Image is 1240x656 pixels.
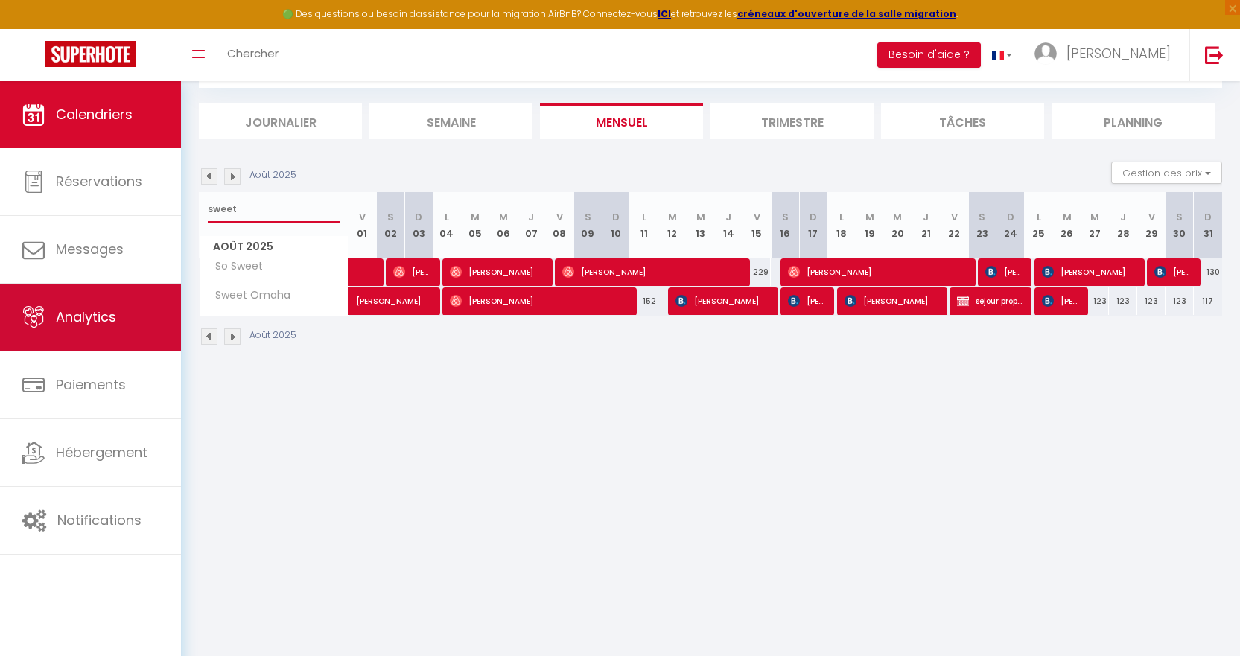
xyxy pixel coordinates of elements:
[202,287,294,304] span: Sweet Omaha
[56,105,133,124] span: Calendriers
[393,258,431,286] span: [PERSON_NAME]
[471,210,480,224] abbr: M
[877,42,981,68] button: Besoin d'aide ?
[528,210,534,224] abbr: J
[56,375,126,394] span: Paiements
[556,210,563,224] abbr: V
[56,240,124,258] span: Messages
[1120,210,1126,224] abbr: J
[845,287,939,315] span: [PERSON_NAME]
[1053,192,1081,258] th: 26
[630,287,658,315] div: 152
[1042,287,1080,315] span: [PERSON_NAME]
[1109,287,1137,315] div: 123
[996,192,1025,258] th: 24
[985,258,1023,286] span: [PERSON_NAME]
[216,29,290,81] a: Chercher
[923,210,929,224] abbr: J
[1148,210,1155,224] abbr: V
[658,192,687,258] th: 12
[630,192,658,258] th: 11
[199,103,362,139] li: Journalier
[56,443,147,462] span: Hébergement
[249,168,296,182] p: Août 2025
[1205,45,1224,64] img: logout
[687,192,715,258] th: 13
[788,287,826,315] span: [PERSON_NAME] Touzet
[56,308,116,326] span: Analytics
[1052,103,1215,139] li: Planning
[737,7,956,20] a: créneaux d'ouverture de la salle migration
[56,172,142,191] span: Réservations
[208,196,340,223] input: Rechercher un logement...
[1023,29,1189,81] a: ... [PERSON_NAME]
[612,210,620,224] abbr: D
[1166,192,1194,258] th: 30
[856,192,884,258] th: 19
[940,192,968,258] th: 22
[489,192,518,258] th: 06
[957,287,1023,315] span: sejour proprietaire
[658,7,671,20] a: ICI
[771,192,799,258] th: 16
[499,210,508,224] abbr: M
[725,210,731,224] abbr: J
[540,103,703,139] li: Mensuel
[12,6,57,51] button: Ouvrir le widget de chat LiveChat
[782,210,789,224] abbr: S
[979,210,985,224] abbr: S
[562,258,742,286] span: [PERSON_NAME]
[754,210,760,224] abbr: V
[376,192,404,258] th: 02
[839,210,844,224] abbr: L
[1081,192,1109,258] th: 27
[968,192,996,258] th: 23
[415,210,422,224] abbr: D
[1037,210,1041,224] abbr: L
[227,45,279,61] span: Chercher
[202,258,267,275] span: So Sweet
[1194,192,1222,258] th: 31
[881,103,1044,139] li: Tâches
[696,210,705,224] abbr: M
[1176,210,1183,224] abbr: S
[461,192,489,258] th: 05
[602,192,630,258] th: 10
[788,258,967,286] span: [PERSON_NAME]
[57,511,142,529] span: Notifications
[359,210,366,224] abbr: V
[349,192,377,258] th: 01
[1042,258,1136,286] span: [PERSON_NAME]
[865,210,874,224] abbr: M
[827,192,856,258] th: 18
[45,41,136,67] img: Super Booking
[1066,44,1171,63] span: [PERSON_NAME]
[1137,287,1166,315] div: 123
[369,103,532,139] li: Semaine
[810,210,817,224] abbr: D
[573,192,602,258] th: 09
[518,192,546,258] th: 07
[743,258,771,286] div: 229
[710,103,874,139] li: Trimestre
[1194,287,1222,315] div: 117
[249,328,296,343] p: Août 2025
[1034,42,1057,65] img: ...
[642,210,646,224] abbr: L
[893,210,902,224] abbr: M
[912,192,940,258] th: 21
[200,236,348,258] span: Août 2025
[450,287,629,315] span: [PERSON_NAME]
[450,258,544,286] span: [PERSON_NAME]
[356,279,459,308] span: [PERSON_NAME]
[799,192,827,258] th: 17
[743,192,771,258] th: 15
[433,192,461,258] th: 04
[884,192,912,258] th: 20
[404,192,433,258] th: 03
[1111,162,1222,184] button: Gestion des prix
[1194,258,1222,286] div: 130
[668,210,677,224] abbr: M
